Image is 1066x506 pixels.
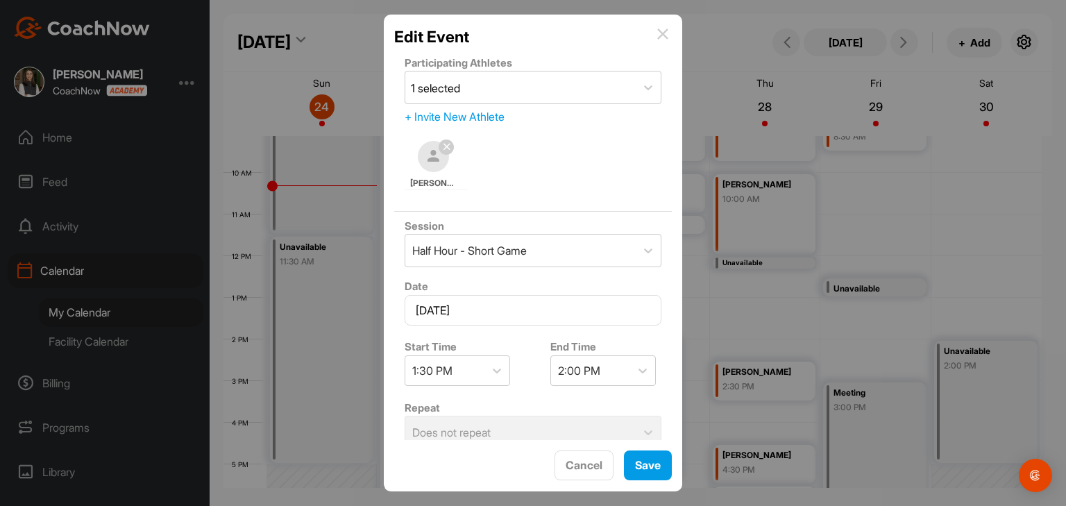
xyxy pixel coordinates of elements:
[405,401,440,414] label: Repeat
[412,362,452,379] div: 1:30 PM
[410,177,457,189] span: [PERSON_NAME]
[1019,459,1052,492] div: Open Intercom Messenger
[405,280,428,293] label: Date
[405,108,661,125] div: + Invite New Athlete
[405,295,661,326] input: Select Date
[405,56,512,69] label: Participating Athletes
[418,141,449,172] img: default-ef6cabf814de5a2bf16c804365e32c732080f9872bdf737d349900a9daf73cf9.png
[550,340,596,353] label: End Time
[394,25,469,49] h2: Edit Event
[405,340,457,353] label: Start Time
[411,80,460,96] div: 1 selected
[412,242,527,259] div: Half Hour - Short Game
[624,450,672,480] button: Save
[555,450,614,480] button: Cancel
[405,219,444,233] label: Session
[657,28,668,40] img: info
[558,362,600,379] div: 2:00 PM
